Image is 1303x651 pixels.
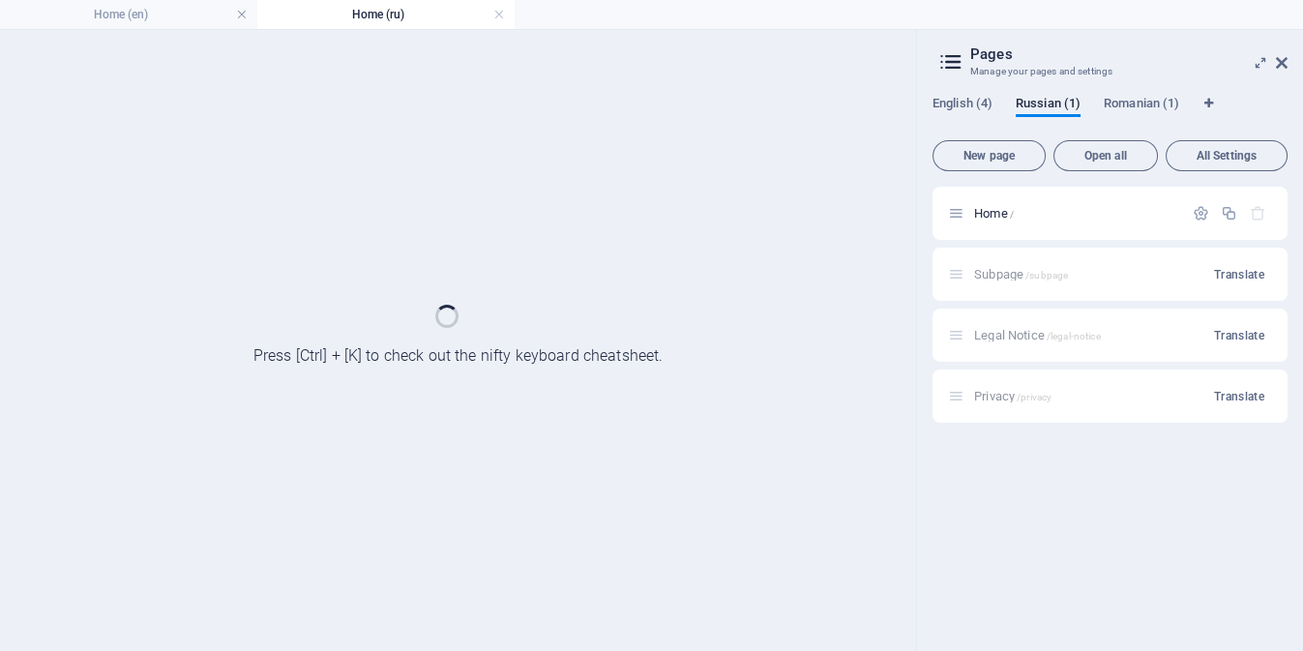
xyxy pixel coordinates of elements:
h2: Pages [970,45,1288,63]
span: New page [941,150,1037,162]
span: Romanian (1) [1104,92,1179,119]
button: All Settings [1166,140,1288,171]
span: Open all [1062,150,1149,162]
span: Translate [1214,267,1264,282]
span: Russian (1) [1016,92,1081,119]
div: Duplicate [1221,205,1237,222]
button: New page [933,140,1046,171]
span: English (4) [933,92,992,119]
span: / [1010,209,1014,220]
h4: Home (ru) [257,4,515,25]
span: All Settings [1174,150,1279,162]
button: Translate [1206,259,1272,290]
button: Open all [1053,140,1158,171]
span: Translate [1214,328,1264,343]
h3: Manage your pages and settings [970,63,1249,80]
span: Click to open page [974,206,1014,221]
div: Language Tabs [933,96,1288,133]
div: The startpage cannot be deleted [1250,205,1266,222]
div: Home/ [968,207,1183,220]
span: Translate [1214,389,1264,404]
div: Settings [1193,205,1209,222]
button: Translate [1206,320,1272,351]
button: Translate [1206,381,1272,412]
